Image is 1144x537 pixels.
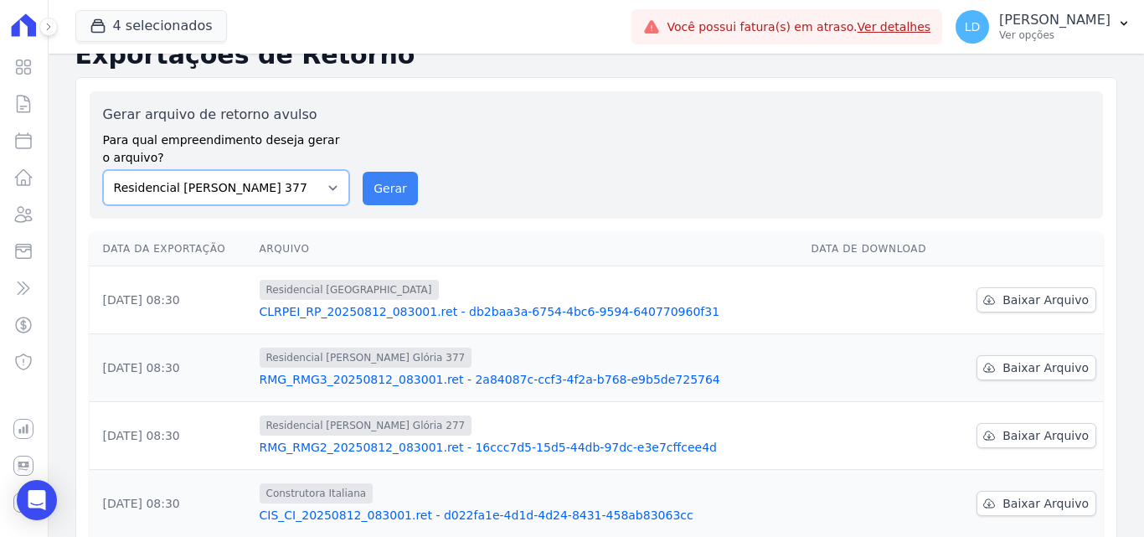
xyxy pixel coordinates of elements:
p: [PERSON_NAME] [999,12,1111,28]
span: Baixar Arquivo [1002,359,1089,376]
a: Ver detalhes [858,20,931,34]
span: Residencial [PERSON_NAME] Glória 277 [260,416,472,436]
span: Baixar Arquivo [1002,427,1089,444]
span: Baixar Arquivo [1002,495,1089,512]
a: Baixar Arquivo [977,287,1096,312]
label: Para qual empreendimento deseja gerar o arquivo? [103,125,350,167]
a: Baixar Arquivo [977,491,1096,516]
a: RMG_RMG2_20250812_083001.ret - 16ccc7d5-15d5-44db-97dc-e3e7cffcee4d [260,439,798,456]
a: Baixar Arquivo [977,355,1096,380]
a: RMG_RMG3_20250812_083001.ret - 2a84087c-ccf3-4f2a-b768-e9b5de725764 [260,371,798,388]
p: Ver opções [999,28,1111,42]
a: Baixar Arquivo [977,423,1096,448]
th: Data de Download [805,232,951,266]
span: Você possui fatura(s) em atraso. [667,18,930,36]
th: Data da Exportação [90,232,253,266]
label: Gerar arquivo de retorno avulso [103,105,350,125]
button: Gerar [363,172,418,205]
span: Baixar Arquivo [1002,292,1089,308]
td: [DATE] 08:30 [90,266,253,334]
td: [DATE] 08:30 [90,402,253,470]
a: CLRPEI_RP_20250812_083001.ret - db2baa3a-6754-4bc6-9594-640770960f31 [260,303,798,320]
button: 4 selecionados [75,10,227,42]
span: Residencial [GEOGRAPHIC_DATA] [260,280,439,300]
span: Construtora Italiana [260,483,374,503]
button: LD [PERSON_NAME] Ver opções [942,3,1144,50]
h2: Exportações de Retorno [75,40,1117,70]
span: LD [965,21,981,33]
td: [DATE] 08:30 [90,334,253,402]
th: Arquivo [253,232,805,266]
span: Residencial [PERSON_NAME] Glória 377 [260,348,472,368]
div: Open Intercom Messenger [17,480,57,520]
a: CIS_CI_20250812_083001.ret - d022fa1e-4d1d-4d24-8431-458ab83063cc [260,507,798,524]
